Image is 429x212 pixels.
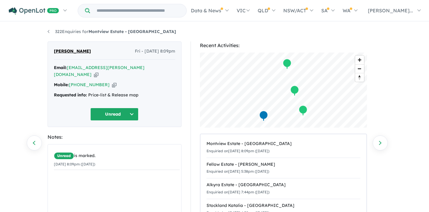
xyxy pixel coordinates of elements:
button: Unread [90,108,138,121]
span: Fri - [DATE] 8:09pm [135,48,175,55]
div: Map marker [290,85,299,96]
button: Zoom out [355,64,364,73]
nav: breadcrumb [48,28,382,35]
canvas: Map [200,53,367,128]
div: Map marker [282,59,291,70]
small: [DATE] 8:09pm ([DATE]) [54,162,95,166]
button: Copy [112,82,117,88]
strong: Mobile: [54,82,69,87]
a: [PHONE_NUMBER] [69,82,110,87]
a: Alkyra Estate - [GEOGRAPHIC_DATA]Enquiried on[DATE] 7:44pm ([DATE]) [207,178,360,199]
small: Enquiried on [DATE] 8:09pm ([DATE]) [207,149,269,153]
div: Fellow Estate - [PERSON_NAME] [207,161,360,168]
input: Try estate name, suburb, builder or developer [91,4,185,17]
div: Stockland Katalia - [GEOGRAPHIC_DATA] [207,202,360,209]
div: is marked. [54,152,180,159]
strong: Requested info: [54,92,87,98]
div: Montview Estate - [GEOGRAPHIC_DATA] [207,140,360,147]
img: Openlot PRO Logo White [9,7,59,15]
div: Alkyra Estate - [GEOGRAPHIC_DATA] [207,181,360,189]
div: Price-list & Release map [54,92,175,99]
span: Unread [54,152,74,159]
a: Fellow Estate - [PERSON_NAME]Enquiried on[DATE] 5:38pm ([DATE]) [207,158,360,179]
a: Montview Estate - [GEOGRAPHIC_DATA]Enquiried on[DATE] 8:09pm ([DATE]) [207,137,360,158]
strong: Montview Estate - [GEOGRAPHIC_DATA] [89,29,176,34]
div: Notes: [48,133,182,141]
button: Copy [94,71,98,78]
div: Map marker [259,111,268,122]
a: [EMAIL_ADDRESS][PERSON_NAME][DOMAIN_NAME] [54,65,145,77]
div: Map marker [298,105,307,116]
span: Zoom out [355,65,364,73]
a: 322Enquiries forMontview Estate - [GEOGRAPHIC_DATA] [48,29,176,34]
small: Enquiried on [DATE] 5:38pm ([DATE]) [207,169,269,174]
small: Enquiried on [DATE] 7:44pm ([DATE]) [207,190,269,194]
span: [PERSON_NAME] [54,48,91,55]
button: Reset bearing to north [355,73,364,82]
button: Zoom in [355,56,364,64]
div: Recent Activities: [200,41,367,50]
strong: Email: [54,65,67,70]
span: [PERSON_NAME]... [368,8,413,14]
